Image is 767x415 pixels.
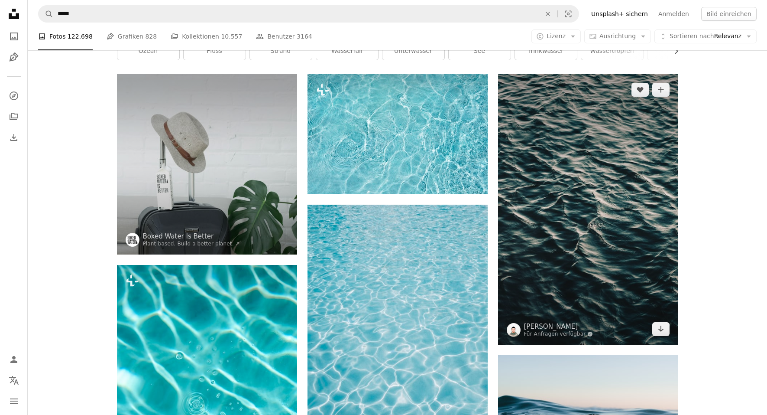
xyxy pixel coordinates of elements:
button: Lizenz [531,29,581,43]
a: Herunterladen [652,322,670,336]
span: Sortieren nach [670,33,714,39]
button: Sprache [5,372,23,389]
a: Unterwasser [382,42,444,60]
button: Unsplash suchen [39,6,53,22]
button: Löschen [538,6,557,22]
a: Strand [250,42,312,60]
a: ein blauer Pool mit klarem, blauem Wasser [307,130,488,138]
a: Für Anfragen verfügbar [524,331,593,338]
button: Visuelle Suche [558,6,579,22]
a: [PERSON_NAME] [524,322,593,331]
img: Gewässer [498,74,678,345]
a: Kollektionen 10.557 [171,23,242,50]
span: 10.557 [221,32,242,41]
a: See [449,42,511,60]
a: Ozean [117,42,179,60]
img: Ein Hut und eine Wassertüte in einer Schachtel sitzen auf einem Koffer [117,74,297,255]
a: Kollektionen [5,108,23,125]
a: Entdecken [5,87,23,105]
img: ein blauer Pool mit klarem, blauem Wasser [307,74,488,194]
a: Anmelden / Registrieren [5,351,23,368]
a: Meer [647,42,709,60]
span: 3164 [297,32,312,41]
button: Bild einreichen [701,7,757,21]
button: Gefällt mir [631,83,649,97]
a: ein blauer Pool mit klarem Wasser und Blasen [117,396,297,404]
a: Ein Hut und eine Wassertüte in einer Schachtel sitzen auf einem Koffer [117,160,297,168]
button: Menü [5,392,23,410]
button: Ausrichtung [584,29,651,43]
a: plätscherndes kristallblaues Wasser [307,320,488,328]
button: Sortieren nachRelevanz [654,29,757,43]
a: Grafiken 828 [107,23,157,50]
a: Bisherige Downloads [5,129,23,146]
a: Trinkwasser [515,42,577,60]
span: 828 [145,32,157,41]
a: Grafiken [5,49,23,66]
a: Fluss [184,42,246,60]
a: Startseite — Unsplash [5,5,23,24]
a: Fotos [5,28,23,45]
img: Zum Profil von Akira Hojo [507,323,521,337]
button: Zu Kollektion hinzufügen [652,83,670,97]
span: Ausrichtung [599,33,636,39]
a: Benutzer 3164 [256,23,312,50]
span: Lizenz [547,33,566,39]
img: Zum Profil von Boxed Water Is Better [126,233,139,247]
form: Finden Sie Bildmaterial auf der ganzen Webseite [38,5,579,23]
a: Gewässer [498,205,678,213]
a: Anmelden [653,7,694,21]
a: Boxed Water Is Better [143,232,240,241]
a: Wasserfall [316,42,378,60]
a: Wassertropfen [581,42,643,60]
a: Plant-based. Build a better planet. ↗ [143,241,240,247]
span: Relevanz [670,32,741,41]
button: Liste nach rechts verschieben [668,42,678,60]
a: Unsplash+ sichern [586,7,653,21]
